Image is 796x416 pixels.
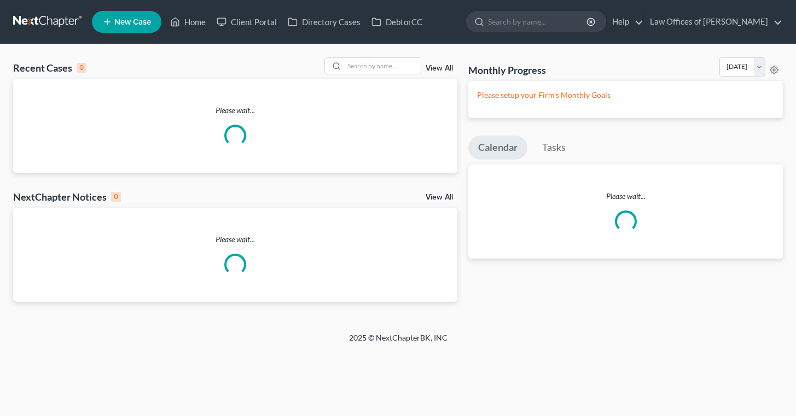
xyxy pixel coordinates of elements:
[426,65,453,72] a: View All
[607,12,643,32] a: Help
[468,191,783,202] p: Please wait...
[77,63,86,73] div: 0
[165,12,211,32] a: Home
[211,12,282,32] a: Client Portal
[366,12,428,32] a: DebtorCC
[477,90,774,101] p: Please setup your Firm's Monthly Goals
[13,61,86,74] div: Recent Cases
[86,332,710,352] div: 2025 © NextChapterBK, INC
[468,136,527,160] a: Calendar
[13,234,457,245] p: Please wait...
[344,58,421,74] input: Search by name...
[114,18,151,26] span: New Case
[282,12,366,32] a: Directory Cases
[13,105,457,116] p: Please wait...
[644,12,782,32] a: Law Offices of [PERSON_NAME]
[111,192,121,202] div: 0
[426,194,453,201] a: View All
[468,63,546,77] h3: Monthly Progress
[488,11,588,32] input: Search by name...
[13,190,121,203] div: NextChapter Notices
[532,136,576,160] a: Tasks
